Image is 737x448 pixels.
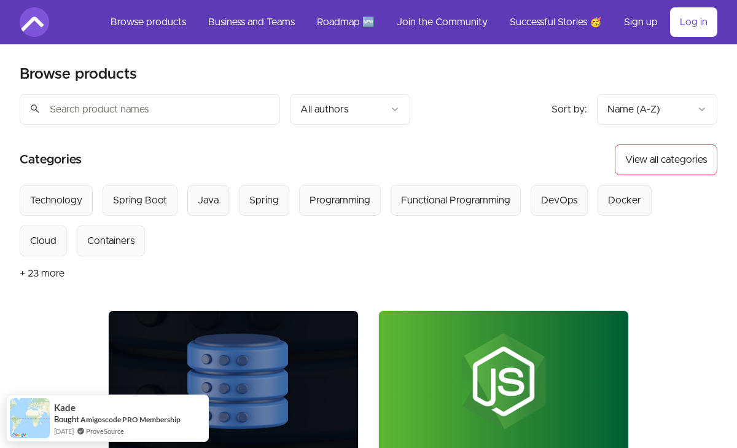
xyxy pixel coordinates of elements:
a: ProveSource [86,426,124,436]
img: Amigoscode logo [20,7,49,37]
img: provesource social proof notification image [10,398,50,438]
div: DevOps [541,193,577,208]
h2: Categories [20,144,82,175]
a: Sign up [614,7,668,37]
div: Functional Programming [401,193,510,208]
div: Spring [249,193,279,208]
span: search [29,100,41,117]
div: Cloud [30,234,57,248]
span: Sort by: [552,104,587,114]
a: Join the Community [387,7,497,37]
input: Search product names [20,94,280,125]
a: Roadmap 🆕 [307,7,384,37]
button: + 23 more [20,256,64,291]
div: Technology [30,193,82,208]
div: Java [198,193,219,208]
button: View all categories [615,144,717,175]
nav: Main [101,7,717,37]
a: Log in [670,7,717,37]
span: Bought [54,414,79,424]
span: Kade [54,403,76,413]
div: Docker [608,193,641,208]
div: Programming [310,193,370,208]
button: Product sort options [597,94,717,125]
a: Browse products [101,7,196,37]
div: Spring Boot [113,193,167,208]
a: Amigoscode PRO Membership [80,415,181,424]
span: [DATE] [54,426,74,436]
h2: Browse products [20,65,137,84]
button: Filter by author [290,94,410,125]
div: Containers [87,234,135,248]
a: Successful Stories 🥳 [500,7,612,37]
a: Business and Teams [198,7,305,37]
